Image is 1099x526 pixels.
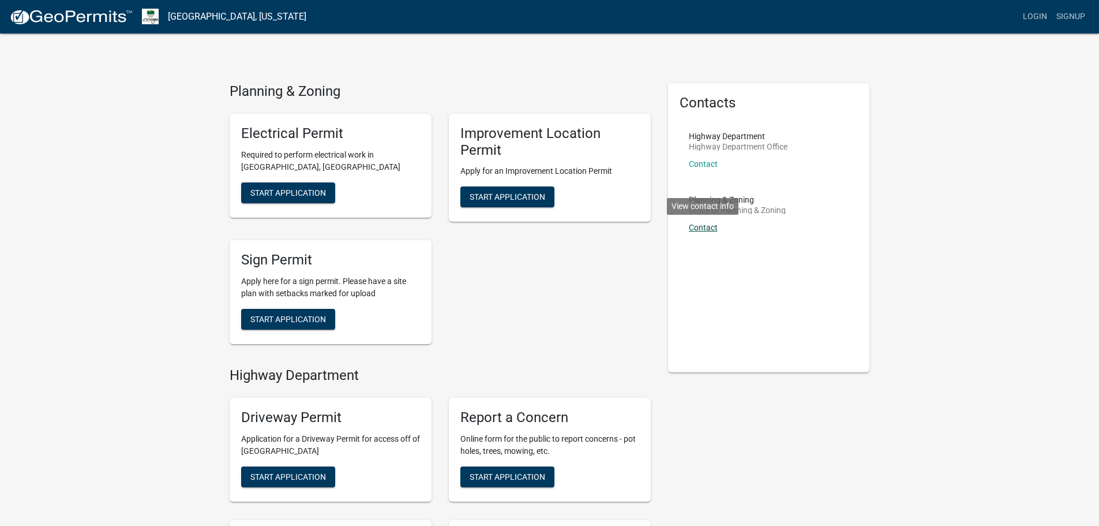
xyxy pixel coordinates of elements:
[241,149,420,173] p: Required to perform electrical work in [GEOGRAPHIC_DATA], [GEOGRAPHIC_DATA]
[460,125,639,159] h5: Improvement Location Permit
[241,252,420,268] h5: Sign Permit
[1052,6,1090,28] a: Signup
[460,186,554,207] button: Start Application
[470,472,545,481] span: Start Application
[241,182,335,203] button: Start Application
[470,192,545,202] span: Start Application
[689,196,786,204] p: Planning & Zoning
[460,433,639,457] p: Online form for the public to report concerns - pot holes, trees, mowing, etc.
[689,143,787,151] p: Highway Department Office
[230,367,651,384] h4: Highway Department
[241,433,420,457] p: Application for a Driveway Permit for access off of [GEOGRAPHIC_DATA]
[241,467,335,487] button: Start Application
[142,9,159,24] img: Morgan County, Indiana
[1018,6,1052,28] a: Login
[241,125,420,142] h5: Electrical Permit
[460,165,639,177] p: Apply for an Improvement Location Permit
[241,409,420,426] h5: Driveway Permit
[250,472,326,481] span: Start Application
[460,467,554,487] button: Start Application
[168,7,306,27] a: [GEOGRAPHIC_DATA], [US_STATE]
[241,275,420,300] p: Apply here for a sign permit. Please have a site plan with setbacks marked for upload
[241,309,335,330] button: Start Application
[250,315,326,324] span: Start Application
[680,95,858,111] h5: Contacts
[689,223,718,232] a: Contact
[230,83,651,100] h4: Planning & Zoning
[460,409,639,426] h5: Report a Concern
[250,188,326,197] span: Start Application
[689,132,787,140] p: Highway Department
[689,159,718,169] a: Contact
